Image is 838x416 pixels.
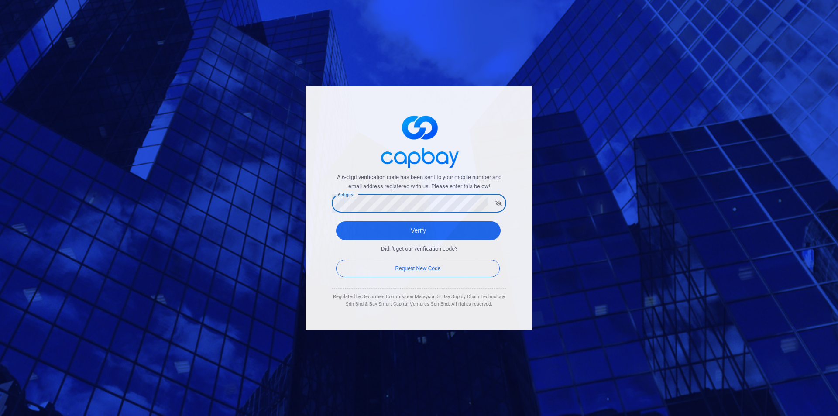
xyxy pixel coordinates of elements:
[332,173,506,191] span: A 6-digit verification code has been sent to your mobile number and email address registered with...
[336,260,500,277] button: Request New Code
[375,108,463,173] img: logo
[381,244,457,254] span: Didn't get our verification code?
[338,192,353,198] label: 6-digits
[332,293,506,308] div: Regulated by Securities Commission Malaysia. © Bay Supply Chain Technology Sdn Bhd & Bay Smart Ca...
[336,221,501,240] button: Verify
